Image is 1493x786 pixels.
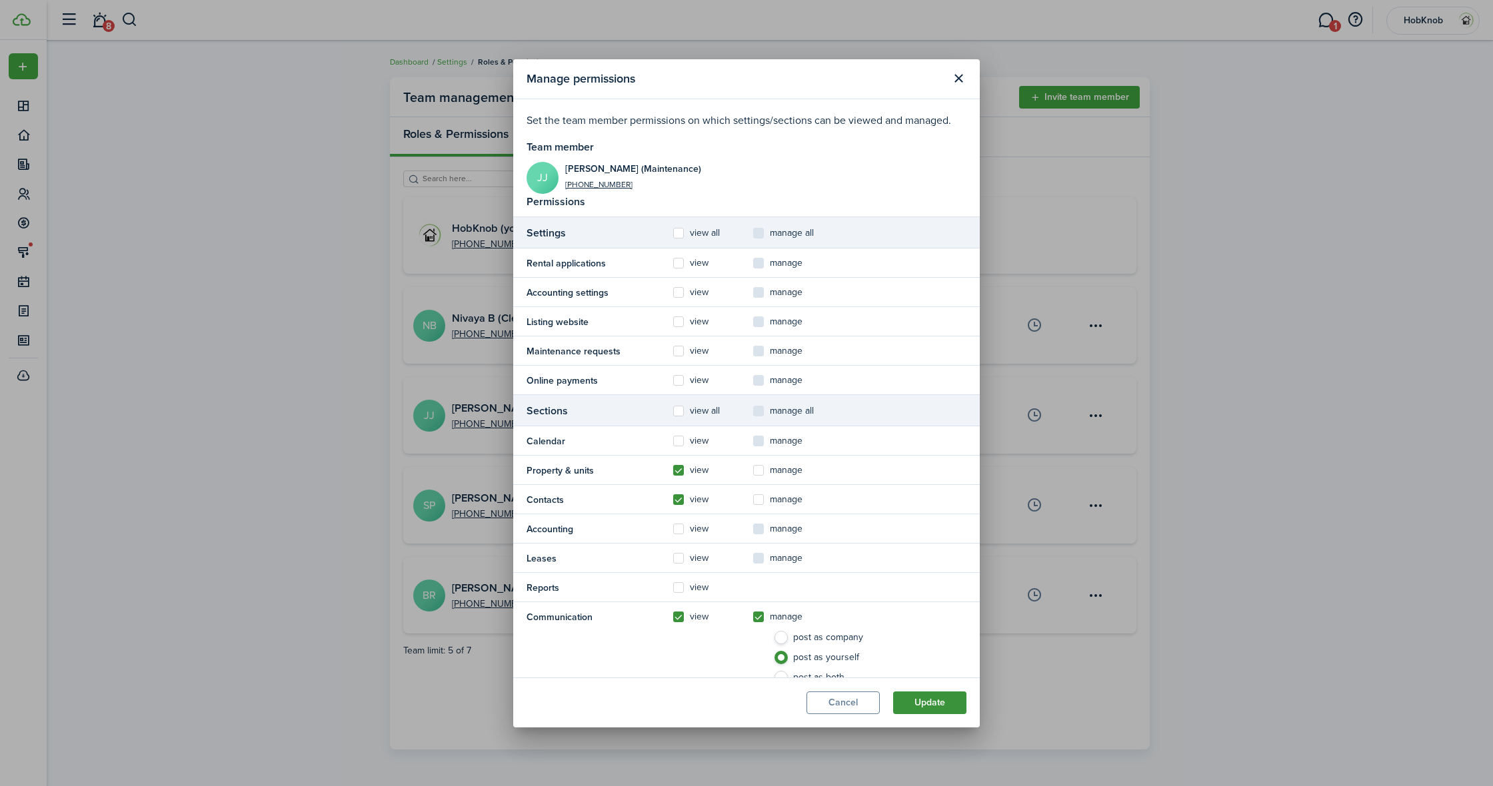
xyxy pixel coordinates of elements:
[673,346,709,356] label: view
[527,225,673,241] h5: Settings
[773,671,980,691] label: post as both
[673,553,709,564] label: view
[806,691,880,714] button: Cancel
[673,406,720,416] label: view all
[527,315,673,329] h5: Listing website
[673,316,709,327] label: view
[753,494,802,505] label: manage
[527,464,673,478] h5: Property & units
[527,286,673,300] h5: Accounting settings
[527,66,944,92] modal-title: Manage permissions
[673,494,709,505] label: view
[773,631,980,651] label: post as company
[527,194,966,216] h4: Permissions
[527,610,673,624] h5: Communication
[565,162,701,176] h3: [PERSON_NAME] (Maintenance)
[673,582,709,593] label: view
[527,403,673,419] h5: Sections
[527,162,559,194] avatar-text: JJ
[673,258,709,268] label: view
[673,524,709,534] label: view
[673,287,709,298] label: view
[753,611,802,622] label: manage
[947,67,970,90] button: Close modal
[673,375,709,386] label: view
[673,465,709,476] label: view
[893,691,966,714] button: Update
[527,374,673,388] h5: Online payments
[565,181,633,189] a: [PHONE_NUMBER]
[527,344,673,358] h5: Maintenance requests
[527,522,673,536] h5: Accounting
[527,581,673,595] h5: Reports
[673,611,709,622] label: view
[753,465,802,476] label: manage
[527,434,673,448] h5: Calendar
[773,651,980,671] label: post as yourself
[527,552,673,566] h5: Leases
[673,228,720,238] label: view all
[527,256,673,270] h5: Rental applications
[527,139,966,162] h4: Team member
[527,493,673,507] h5: Contacts
[527,113,966,129] p: Set the team member permissions on which settings/sections can be viewed and managed.
[673,436,709,446] label: view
